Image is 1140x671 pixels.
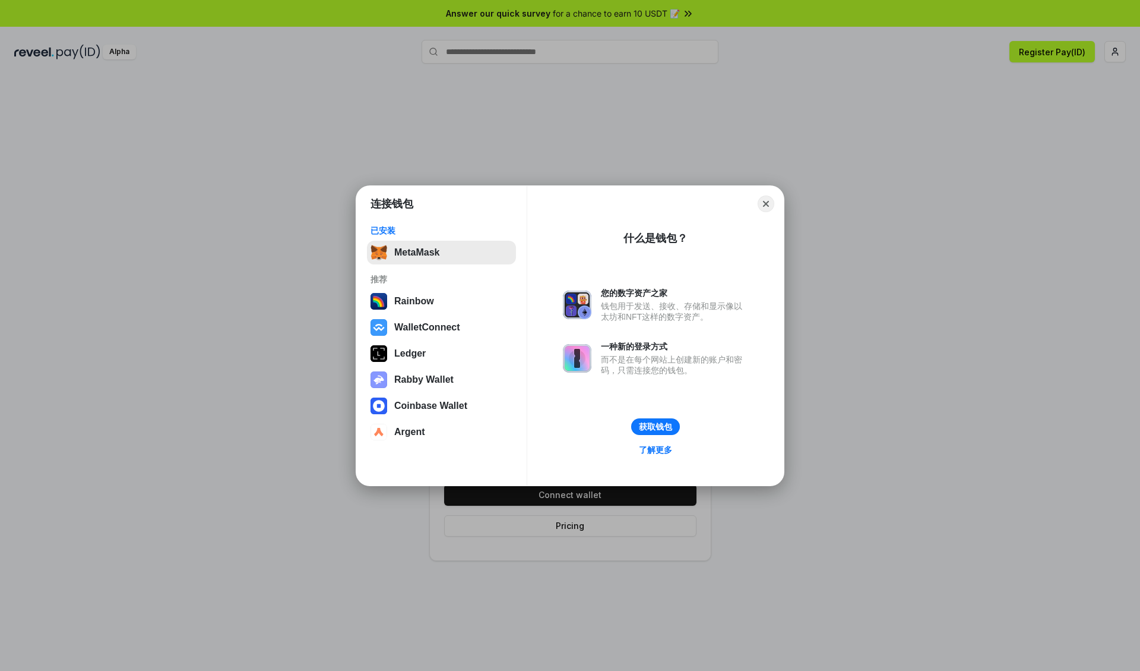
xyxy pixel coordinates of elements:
[370,398,387,414] img: svg+xml,%3Csvg%20width%3D%2228%22%20height%3D%2228%22%20viewBox%3D%220%200%2028%2028%22%20fill%3D...
[394,296,434,307] div: Rainbow
[370,225,512,236] div: 已安装
[370,424,387,440] img: svg+xml,%3Csvg%20width%3D%2228%22%20height%3D%2228%22%20viewBox%3D%220%200%2028%2028%22%20fill%3D...
[601,288,748,298] div: 您的数字资产之家
[370,274,512,285] div: 推荐
[758,196,774,212] button: Close
[394,374,454,385] div: Rabby Wallet
[394,247,439,258] div: MetaMask
[367,289,516,313] button: Rainbow
[367,316,516,339] button: WalletConnect
[367,241,516,264] button: MetaMask
[370,345,387,362] img: svg+xml,%3Csvg%20xmlns%3D%22http%3A%2F%2Fwww.w3.org%2F2000%2Fsvg%22%20width%3D%2228%22%20height%3...
[601,354,748,376] div: 而不是在每个网站上创建新的账户和密码，只需连接您的钱包。
[370,319,387,336] img: svg+xml,%3Csvg%20width%3D%2228%22%20height%3D%2228%22%20viewBox%3D%220%200%2028%2028%22%20fill%3D...
[601,341,748,352] div: 一种新的登录方式
[367,420,516,444] button: Argent
[367,394,516,418] button: Coinbase Wallet
[370,293,387,310] img: svg+xml,%3Csvg%20width%3D%22120%22%20height%3D%22120%22%20viewBox%3D%220%200%20120%20120%22%20fil...
[367,342,516,366] button: Ledger
[370,244,387,261] img: svg+xml,%3Csvg%20fill%3D%22none%22%20height%3D%2233%22%20viewBox%3D%220%200%2035%2033%22%20width%...
[394,348,426,359] div: Ledger
[367,368,516,392] button: Rabby Wallet
[370,371,387,388] img: svg+xml,%3Csvg%20xmlns%3D%22http%3A%2F%2Fwww.w3.org%2F2000%2Fsvg%22%20fill%3D%22none%22%20viewBox...
[623,231,688,245] div: 什么是钱包？
[370,197,413,211] h1: 连接钱包
[563,291,591,319] img: svg+xml,%3Csvg%20xmlns%3D%22http%3A%2F%2Fwww.w3.org%2F2000%2Fsvg%22%20fill%3D%22none%22%20viewBox...
[631,418,680,435] button: 获取钱包
[632,442,679,458] a: 了解更多
[563,344,591,373] img: svg+xml,%3Csvg%20xmlns%3D%22http%3A%2F%2Fwww.w3.org%2F2000%2Fsvg%22%20fill%3D%22none%22%20viewBox...
[394,401,467,411] div: Coinbase Wallet
[394,427,425,437] div: Argent
[601,301,748,322] div: 钱包用于发送、接收、存储和显示像以太坊和NFT这样的数字资产。
[639,421,672,432] div: 获取钱包
[639,445,672,455] div: 了解更多
[394,322,460,333] div: WalletConnect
